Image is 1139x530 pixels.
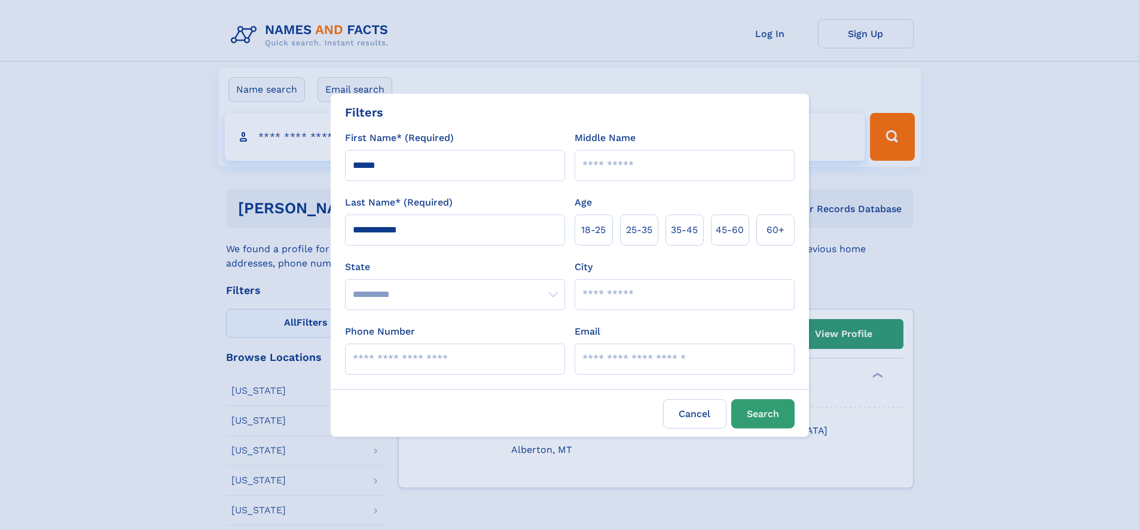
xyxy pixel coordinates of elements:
label: Last Name* (Required) [345,195,453,210]
div: Filters [345,103,383,121]
label: State [345,260,565,274]
span: 18‑25 [581,223,606,237]
label: Middle Name [575,131,636,145]
label: Phone Number [345,324,415,339]
span: 60+ [767,223,784,237]
span: 45‑60 [716,223,744,237]
span: 25‑35 [626,223,652,237]
label: Age [575,195,592,210]
label: Email [575,324,600,339]
button: Search [731,399,795,428]
label: City [575,260,593,274]
span: 35‑45 [671,223,698,237]
label: First Name* (Required) [345,131,454,145]
label: Cancel [663,399,726,428]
